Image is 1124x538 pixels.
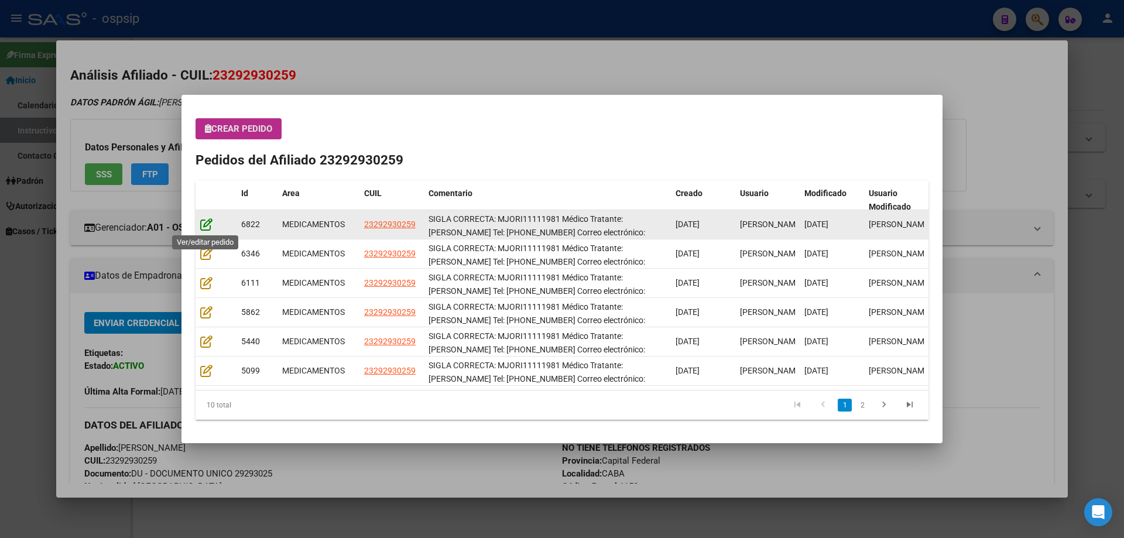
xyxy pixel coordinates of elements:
[241,220,260,229] span: 6822
[740,337,803,346] span: [PERSON_NAME]
[740,366,803,375] span: [PERSON_NAME]
[869,249,931,258] span: [PERSON_NAME]
[671,181,735,220] datatable-header-cell: Creado
[196,118,282,139] button: Crear Pedido
[869,278,931,287] span: [PERSON_NAME]
[676,249,700,258] span: [DATE]
[786,399,808,412] a: go to first page
[429,189,472,198] span: Comentario
[869,189,911,211] span: Usuario Modificado
[676,366,700,375] span: [DATE]
[838,399,852,412] a: 1
[282,307,345,317] span: MEDICAMENTOS
[676,278,700,287] span: [DATE]
[364,337,416,346] span: 23292930259
[676,307,700,317] span: [DATE]
[359,181,424,220] datatable-header-cell: CUIL
[676,337,700,346] span: [DATE]
[804,366,828,375] span: [DATE]
[196,150,928,170] h2: Pedidos del Afiliado 23292930259
[804,337,828,346] span: [DATE]
[804,220,828,229] span: [DATE]
[429,244,645,280] span: SIGLA CORRECTA: MJORI11111981 Médico Tratante:RICCO Tel: 1136646241 Correo electrónico: Paciente:...
[740,189,769,198] span: Usuario
[196,390,340,420] div: 10 total
[855,399,869,412] a: 2
[1084,498,1112,526] div: Open Intercom Messenger
[429,302,645,338] span: SIGLA CORRECTA: MJORI11111981 Médico Tratante:RICCO Tel: 1136646241 Correo electrónico: Paciente:...
[282,220,345,229] span: MEDICAMENTOS
[429,273,645,309] span: SIGLA CORRECTA: MJORI11111981 Médico Tratante:RICCO Tel: 1136646241 Correo electrónico: Paciente:...
[836,395,854,415] li: page 1
[282,189,300,198] span: Area
[429,331,645,368] span: SIGLA CORRECTA: MJORI11111981 Médico Tratante:RICCO Tel: 1136646241 Correo electrónico: Paciente:...
[735,181,800,220] datatable-header-cell: Usuario
[864,181,928,220] datatable-header-cell: Usuario Modificado
[364,366,416,375] span: 23292930259
[282,366,345,375] span: MEDICAMENTOS
[282,278,345,287] span: MEDICAMENTOS
[241,189,248,198] span: Id
[740,278,803,287] span: [PERSON_NAME]
[740,307,803,317] span: [PERSON_NAME]
[241,249,260,258] span: 6346
[429,361,645,397] span: SIGLA CORRECTA: MJORI11111981 Médico Tratante:RICCO Tel: 1136646241 Correo electrónico: Paciente:...
[364,220,416,229] span: 23292930259
[282,337,345,346] span: MEDICAMENTOS
[804,278,828,287] span: [DATE]
[241,366,260,375] span: 5099
[854,395,871,415] li: page 2
[241,307,260,317] span: 5862
[869,220,931,229] span: [PERSON_NAME]
[869,366,931,375] span: [PERSON_NAME]
[812,399,834,412] a: go to previous page
[869,337,931,346] span: [PERSON_NAME]
[676,189,702,198] span: Creado
[241,278,260,287] span: 6111
[740,220,803,229] span: [PERSON_NAME]
[800,181,864,220] datatable-header-cell: Modificado
[676,220,700,229] span: [DATE]
[237,181,277,220] datatable-header-cell: Id
[804,189,847,198] span: Modificado
[740,249,803,258] span: [PERSON_NAME]
[364,189,382,198] span: CUIL
[804,307,828,317] span: [DATE]
[424,181,671,220] datatable-header-cell: Comentario
[277,181,359,220] datatable-header-cell: Area
[873,399,895,412] a: go to next page
[364,249,416,258] span: 23292930259
[282,249,345,258] span: MEDICAMENTOS
[364,307,416,317] span: 23292930259
[804,249,828,258] span: [DATE]
[364,278,416,287] span: 23292930259
[429,214,645,251] span: SIGLA CORRECTA: MJORI11111981 Médico Tratante:RICCO Tel: 1136646241 Correo electrónico: Paciente:...
[899,399,921,412] a: go to last page
[869,307,931,317] span: [PERSON_NAME]
[205,124,272,134] span: Crear Pedido
[241,337,260,346] span: 5440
